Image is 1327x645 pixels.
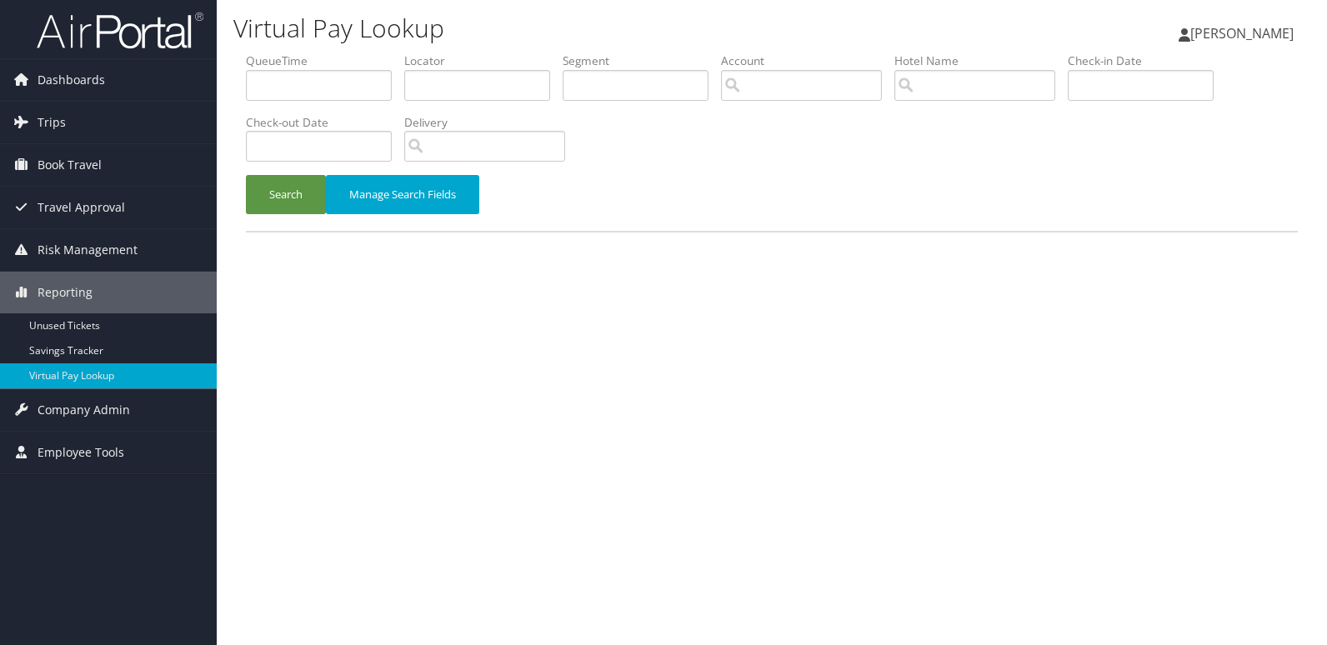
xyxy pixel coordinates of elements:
span: Risk Management [38,229,138,271]
img: airportal-logo.png [37,11,203,50]
label: Segment [563,52,721,69]
label: Hotel Name [894,52,1068,69]
button: Search [246,175,326,214]
span: [PERSON_NAME] [1190,24,1294,42]
label: QueueTime [246,52,404,69]
label: Check-out Date [246,114,404,131]
span: Trips [38,102,66,143]
label: Account [721,52,894,69]
span: Dashboards [38,59,105,101]
span: Company Admin [38,389,130,431]
button: Manage Search Fields [326,175,479,214]
span: Travel Approval [38,187,125,228]
span: Employee Tools [38,432,124,473]
label: Locator [404,52,563,69]
label: Check-in Date [1068,52,1226,69]
label: Delivery [404,114,578,131]
span: Reporting [38,272,93,313]
span: Book Travel [38,144,102,186]
a: [PERSON_NAME] [1179,8,1310,58]
h1: Virtual Pay Lookup [233,11,951,46]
